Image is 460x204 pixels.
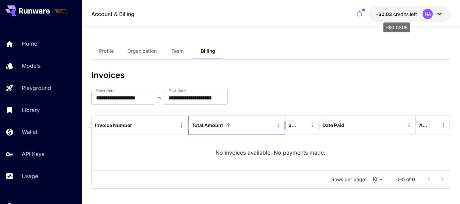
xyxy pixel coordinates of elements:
[169,88,186,94] label: End date
[331,176,366,183] p: Rows per page:
[393,11,417,17] span: credits left
[171,48,184,54] span: Team
[307,121,317,130] button: Menu
[133,121,142,130] button: Sort
[322,122,344,128] div: Date Paid
[22,62,41,70] p: Models
[439,121,448,130] button: Menu
[158,94,161,102] p: ~
[22,40,37,48] p: Home
[216,148,326,157] p: No invoices available. No payments made.
[404,121,414,130] button: Menu
[429,121,439,130] button: Sort
[224,121,233,130] button: Sort
[177,121,186,130] button: Menu
[127,48,157,54] span: Organization
[419,122,428,128] div: Action
[396,176,415,183] p: 0–0 of 0
[22,150,44,158] p: API Keys
[95,122,132,128] div: Invoice Number
[376,11,393,17] span: -$0.03
[192,122,223,128] div: Total Amount
[22,84,51,92] p: Playground
[376,11,417,18] div: -$0.0305
[52,7,67,16] span: Add your payment card to enable full platform functionality.
[99,48,114,54] span: Profile
[369,174,385,184] div: 10
[53,9,67,14] span: TRIAL
[345,121,354,130] button: Sort
[298,121,307,130] button: Sort
[22,106,40,114] p: Library
[91,10,134,18] a: Account & Billing
[22,128,37,136] p: Wallet
[369,6,450,22] button: -$0.0305NA
[273,121,283,130] button: Menu
[91,10,134,18] nav: breadcrumb
[423,9,433,19] div: NA
[22,172,38,180] p: Usage
[383,22,410,32] div: -$0.0305
[96,88,115,94] label: Start date
[91,70,450,80] h3: Invoices
[201,48,215,54] span: Billing
[288,122,297,128] div: Status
